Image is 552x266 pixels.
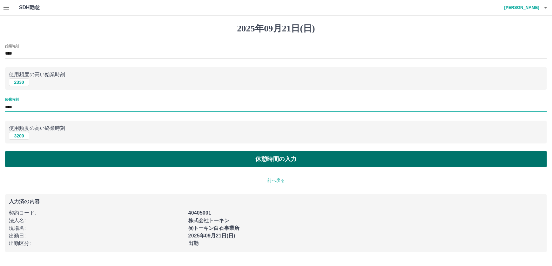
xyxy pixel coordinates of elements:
p: 入力済の内容 [9,199,543,204]
p: 使用頻度の高い始業時刻 [9,71,543,78]
label: 終業時刻 [5,97,18,102]
h1: 2025年09月21日(日) [5,23,547,34]
button: 休憩時間の入力 [5,151,547,167]
b: 出勤 [188,241,199,246]
button: 3200 [9,132,29,140]
p: 出勤区分 : [9,240,185,247]
b: 2025年09月21日(日) [188,233,235,238]
p: 使用頻度の高い終業時刻 [9,124,543,132]
button: 2330 [9,78,29,86]
p: 現場名 : [9,224,185,232]
b: 40405001 [188,210,211,216]
label: 始業時刻 [5,43,18,48]
p: 法人名 : [9,217,185,224]
p: 前へ戻る [5,177,547,184]
p: 契約コード : [9,209,185,217]
b: 株式会社トーキン [188,218,229,223]
b: ㈱トーキン白石事業所 [188,225,240,231]
p: 出勤日 : [9,232,185,240]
